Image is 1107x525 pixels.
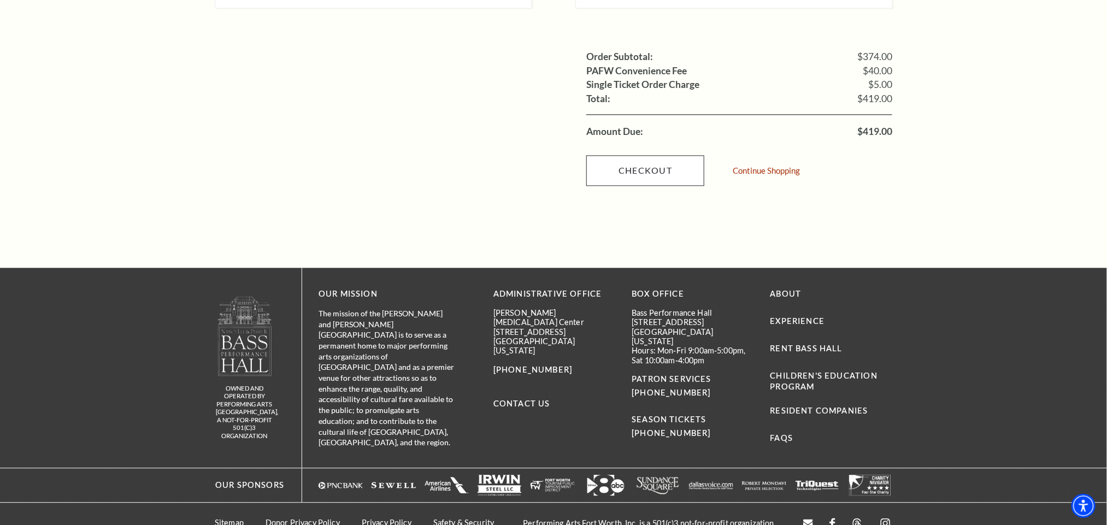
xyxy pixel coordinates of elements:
[531,475,575,495] img: fwtpid-websitefooter-117x55.png
[857,127,892,137] span: $419.00
[770,316,825,326] a: Experience
[493,308,615,327] p: [PERSON_NAME][MEDICAL_DATA] Center
[632,346,753,365] p: Hours: Mon-Fri 9:00am-5:00pm, Sat 10:00am-4:00pm
[632,373,753,400] p: PATRON SERVICES [PHONE_NUMBER]
[770,433,793,443] a: FAQs
[857,94,892,104] span: $419.00
[216,385,273,440] p: owned and operated by Performing Arts [GEOGRAPHIC_DATA], A NOT-FOR-PROFIT 501(C)3 ORGANIZATION
[733,167,800,175] a: Continue Shopping
[857,52,892,62] span: $374.00
[795,475,839,495] img: triquest_footer_logo.png
[493,287,615,301] p: Administrative Office
[586,52,653,62] label: Order Subtotal:
[586,127,643,137] label: Amount Due:
[493,399,550,408] a: Contact Us
[372,475,416,495] img: sewell-revised_117x55.png
[586,66,687,76] label: PAFW Convenience Fee
[493,363,615,377] p: [PHONE_NUMBER]
[319,287,455,301] p: OUR MISSION
[586,80,699,90] label: Single Ticket Order Charge
[217,296,273,376] img: logo-footer.png
[848,475,892,495] img: charitynavlogo2.png
[586,155,704,186] a: Checkout
[493,337,615,356] p: [GEOGRAPHIC_DATA][US_STATE]
[689,475,733,495] img: dallasvoice117x55.png
[584,475,628,495] img: wfaa2.png
[205,479,284,492] p: Our Sponsors
[742,475,786,495] img: robertmondavi_logo117x55.png
[770,344,843,353] a: Rent Bass Hall
[493,327,615,337] p: [STREET_ADDRESS]
[770,289,802,298] a: About
[632,327,753,346] p: [GEOGRAPHIC_DATA][US_STATE]
[319,308,455,448] p: The mission of the [PERSON_NAME] and [PERSON_NAME][GEOGRAPHIC_DATA] is to serve as a permanent ho...
[1071,494,1096,518] div: Accessibility Menu
[863,66,892,76] span: $40.00
[632,317,753,327] p: [STREET_ADDRESS]
[770,406,868,415] a: Resident Companies
[770,371,878,391] a: Children's Education Program
[478,475,522,495] img: irwinsteel_websitefooter_117x55.png
[636,475,680,495] img: sundance117x55.png
[868,80,892,90] span: $5.00
[425,475,469,495] img: aa_stacked2_117x55.png
[632,308,753,317] p: Bass Performance Hall
[632,400,753,441] p: SEASON TICKETS [PHONE_NUMBER]
[632,287,753,301] p: BOX OFFICE
[319,475,363,495] img: pncbank_websitefooter_117x55.png
[586,94,610,104] label: Total:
